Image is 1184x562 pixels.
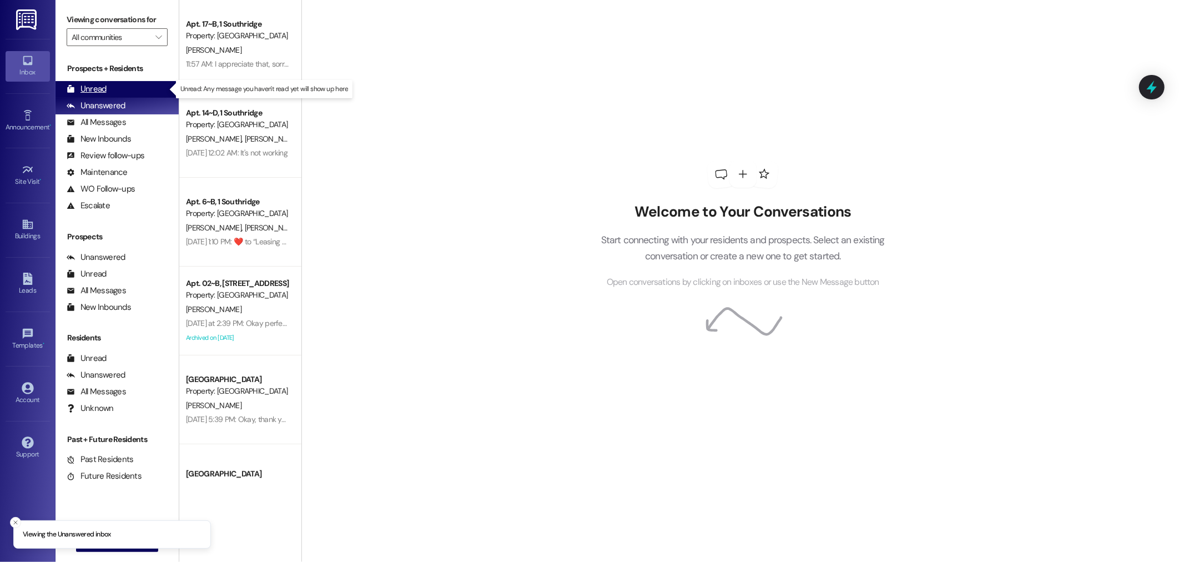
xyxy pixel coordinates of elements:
[67,285,126,297] div: All Messages
[186,400,241,410] span: [PERSON_NAME]
[186,45,241,55] span: [PERSON_NAME]
[6,160,50,190] a: Site Visit •
[6,379,50,409] a: Account
[186,208,289,219] div: Property: [GEOGRAPHIC_DATA]
[186,119,289,131] div: Property: [GEOGRAPHIC_DATA]
[67,117,126,128] div: All Messages
[186,30,289,42] div: Property: [GEOGRAPHIC_DATA]
[607,275,879,289] span: Open conversations by clicking on inboxes or use the New Message button
[67,100,125,112] div: Unanswered
[67,83,107,95] div: Unread
[67,470,142,482] div: Future Residents
[584,232,901,264] p: Start connecting with your residents and prospects. Select an existing conversation or create a n...
[56,434,179,445] div: Past + Future Residents
[67,133,131,145] div: New Inbounds
[186,223,245,233] span: [PERSON_NAME]
[67,353,107,364] div: Unread
[67,302,131,313] div: New Inbounds
[186,374,289,385] div: [GEOGRAPHIC_DATA]
[186,468,289,480] div: [GEOGRAPHIC_DATA]
[56,332,179,344] div: Residents
[244,223,303,233] span: [PERSON_NAME]
[186,196,289,208] div: Apt. 6~B, 1 Southridge
[186,134,245,144] span: [PERSON_NAME]
[67,252,125,263] div: Unanswered
[155,33,162,42] i: 
[67,454,134,465] div: Past Residents
[67,369,125,381] div: Unanswered
[186,304,241,314] span: [PERSON_NAME]
[186,18,289,30] div: Apt. 17~B, 1 Southridge
[6,215,50,245] a: Buildings
[56,63,179,74] div: Prospects + Residents
[10,517,21,528] button: Close toast
[186,414,291,424] div: [DATE] 5:39 PM: Okay, thank you!
[584,203,901,221] h2: Welcome to Your Conversations
[67,268,107,280] div: Unread
[67,386,126,398] div: All Messages
[67,403,114,414] div: Unknown
[185,331,290,345] div: Archived on [DATE]
[16,9,39,30] img: ResiDesk Logo
[6,51,50,81] a: Inbox
[23,530,111,540] p: Viewing the Unanswered inbox
[6,433,50,463] a: Support
[67,183,135,195] div: WO Follow-ups
[67,150,144,162] div: Review follow-ups
[67,200,110,212] div: Escalate
[186,318,291,328] div: [DATE] at 2:39 PM: Okay perfect!
[67,11,168,28] label: Viewing conversations for
[43,340,44,348] span: •
[244,134,303,144] span: [PERSON_NAME]
[186,148,288,158] div: [DATE] 12:02 AM: It's not working
[186,483,241,493] span: [PERSON_NAME]
[67,167,128,178] div: Maintenance
[6,269,50,299] a: Leads
[186,237,692,247] div: [DATE] 1:10 PM: ​❤️​ to “ Leasing Team ([GEOGRAPHIC_DATA]): First, enter the code, then press the...
[49,122,51,129] span: •
[40,176,42,184] span: •
[186,107,289,119] div: Apt. 14~D, 1 Southridge
[72,28,150,46] input: All communities
[6,324,50,354] a: Templates •
[186,278,289,289] div: Apt. 02~B, [STREET_ADDRESS]
[186,385,289,397] div: Property: [GEOGRAPHIC_DATA]
[186,289,289,301] div: Property: [GEOGRAPHIC_DATA]
[180,84,348,94] p: Unread: Any message you haven't read yet will show up here
[186,59,399,69] div: 11:57 AM: I appreciate that, sorry to be texting you about it so early!
[56,231,179,243] div: Prospects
